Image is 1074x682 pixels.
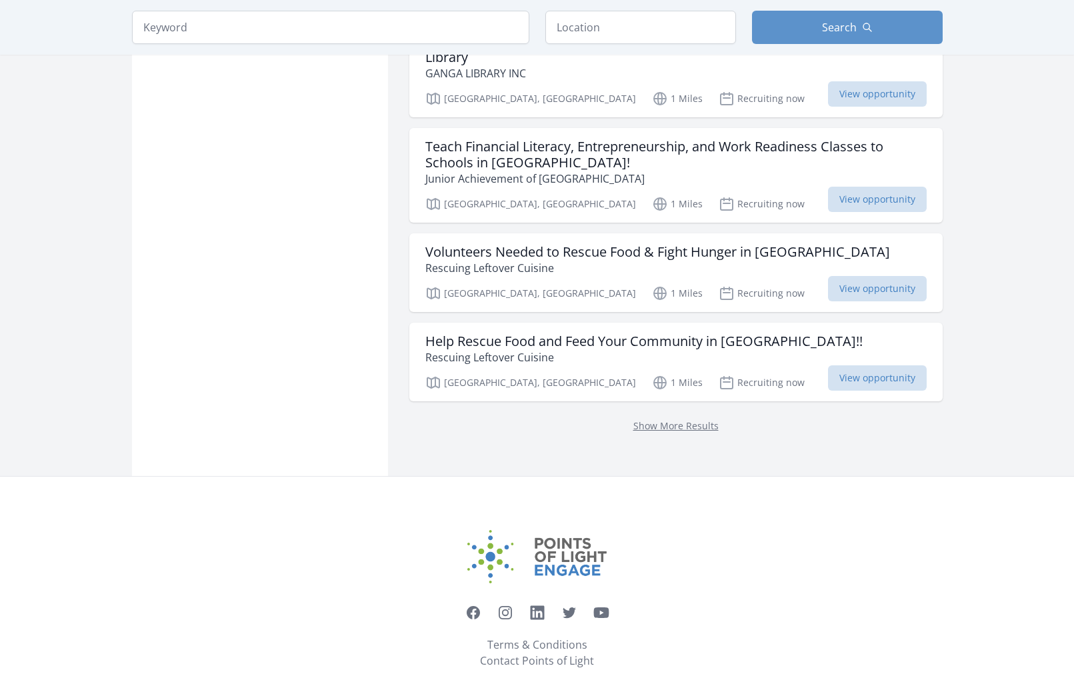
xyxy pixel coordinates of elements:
p: Rescuing Leftover Cuisine [425,260,890,276]
p: Recruiting now [719,91,805,107]
p: [GEOGRAPHIC_DATA], [GEOGRAPHIC_DATA] [425,196,636,212]
a: Terms & Conditions [487,637,587,653]
p: 1 Miles [652,375,703,391]
p: Recruiting now [719,196,805,212]
a: IL Chicago Court Ordered Community Service ANYDAY. Nobel & Prize Winners Library GANGA LIBRARY IN... [409,23,943,117]
a: Volunteers Needed to Rescue Food & Fight Hunger in [GEOGRAPHIC_DATA] Rescuing Leftover Cuisine [G... [409,233,943,312]
input: Keyword [132,11,529,44]
span: Search [822,19,857,35]
h3: Teach Financial Literacy, Entrepreneurship, and Work Readiness Classes to Schools in [GEOGRAPHIC_... [425,139,927,171]
p: GANGA LIBRARY INC [425,65,927,81]
p: 1 Miles [652,285,703,301]
span: View opportunity [828,81,927,107]
img: Points of Light Engage [467,530,607,583]
a: Show More Results [633,419,719,432]
span: View opportunity [828,276,927,301]
p: 1 Miles [652,196,703,212]
h3: Help Rescue Food and Feed Your Community in [GEOGRAPHIC_DATA]!! [425,333,863,349]
a: Help Rescue Food and Feed Your Community in [GEOGRAPHIC_DATA]!! Rescuing Leftover Cuisine [GEOGRA... [409,323,943,401]
p: Recruiting now [719,375,805,391]
span: View opportunity [828,365,927,391]
p: Recruiting now [719,285,805,301]
p: Junior Achievement of [GEOGRAPHIC_DATA] [425,171,927,187]
p: Rescuing Leftover Cuisine [425,349,863,365]
h3: Volunteers Needed to Rescue Food & Fight Hunger in [GEOGRAPHIC_DATA] [425,244,890,260]
p: [GEOGRAPHIC_DATA], [GEOGRAPHIC_DATA] [425,91,636,107]
p: [GEOGRAPHIC_DATA], [GEOGRAPHIC_DATA] [425,375,636,391]
a: Teach Financial Literacy, Entrepreneurship, and Work Readiness Classes to Schools in [GEOGRAPHIC_... [409,128,943,223]
button: Search [752,11,943,44]
input: Location [545,11,736,44]
p: 1 Miles [652,91,703,107]
p: [GEOGRAPHIC_DATA], [GEOGRAPHIC_DATA] [425,285,636,301]
span: View opportunity [828,187,927,212]
a: Contact Points of Light [480,653,594,669]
